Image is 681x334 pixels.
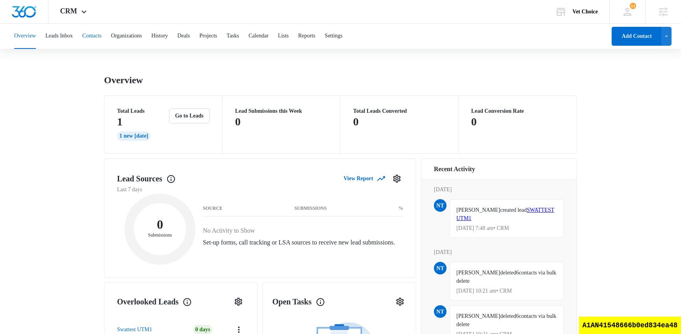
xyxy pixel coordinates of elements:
span: 6 [516,270,519,276]
h1: Overview [104,74,143,86]
span: deleted [500,313,516,319]
button: Settings [232,295,245,308]
button: Tasks [227,24,239,49]
p: Total Leads Converted [353,108,446,114]
span: created lead [500,207,527,213]
span: [PERSON_NAME] [456,270,500,276]
p: [DATE] 7:48 am • CRM [456,226,557,231]
p: [DATE] [434,185,564,194]
p: Last 7 days [117,185,403,194]
h3: Source [203,207,223,211]
button: Organizations [111,24,142,49]
span: nt [434,199,447,212]
button: History [151,24,168,49]
a: Swattest UTM1 [117,325,184,334]
p: Set-up forms, call tracking or LSA sources to receive new lead submissions. [203,239,403,246]
h2: 0 [134,220,186,230]
button: Add Contact [612,27,661,46]
p: 0 [235,116,241,128]
h6: Recent Activity [434,164,475,174]
span: [PERSON_NAME] [456,313,500,319]
button: Go to Leads [169,108,209,123]
p: Lead Conversion Rate [471,108,564,114]
p: Submissions [134,231,186,239]
h1: Overlooked Leads [117,296,192,308]
button: Reports [298,24,316,49]
h1: Open Tasks [272,296,325,308]
h1: Lead Sources [117,173,176,185]
button: Contacts [82,24,102,49]
h3: No Activity to Show [203,226,403,235]
span: nt [434,262,447,274]
p: 0 [353,116,359,128]
p: 1 [117,116,123,128]
p: 0 [471,116,477,128]
p: [DATE] 10:21 am • CRM [456,288,557,294]
span: CRM [60,7,77,15]
a: Go to Leads [169,113,209,119]
span: 13 [630,3,636,9]
button: Overview [14,24,36,49]
p: [DATE] [434,248,564,256]
h3: % [398,207,403,211]
div: notifications count [630,3,636,9]
button: Calendar [249,24,269,49]
div: account name [573,9,598,15]
button: Deals [177,24,190,49]
button: Settings [394,295,406,308]
button: Settings [325,24,342,49]
button: Leads Inbox [45,24,73,49]
span: deleted [500,270,516,276]
span: nt [434,305,447,318]
h3: Submissions [294,207,327,211]
button: Lists [278,24,288,49]
span: [PERSON_NAME] [456,207,500,213]
button: Projects [199,24,217,49]
p: Swattest UTM1 [117,325,152,334]
div: A1AN41548666b0ed834ea48 [579,317,681,334]
span: 6 [516,313,519,319]
p: Lead Submissions this Week [235,108,328,114]
div: 1 New [DATE] [117,131,151,141]
p: Total Leads [117,108,167,114]
button: Settings [391,172,403,185]
button: View Report [344,172,384,185]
